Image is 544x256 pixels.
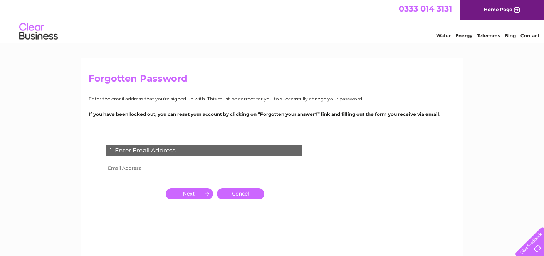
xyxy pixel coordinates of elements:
a: Water [436,33,451,38]
a: Contact [520,33,539,38]
div: Clear Business is a trading name of Verastar Limited (registered in [GEOGRAPHIC_DATA] No. 3667643... [91,4,455,37]
div: 1. Enter Email Address [106,145,302,156]
a: Energy [455,33,472,38]
a: Blog [505,33,516,38]
img: logo.png [19,20,58,44]
a: 0333 014 3131 [399,4,452,13]
th: Email Address [104,162,162,174]
h2: Forgotten Password [89,73,455,88]
p: If you have been locked out, you can reset your account by clicking on “Forgotten your answer?” l... [89,110,455,118]
a: Telecoms [477,33,500,38]
p: Enter the email address that you're signed up with. This must be correct for you to successfully ... [89,95,455,102]
a: Cancel [217,188,264,199]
